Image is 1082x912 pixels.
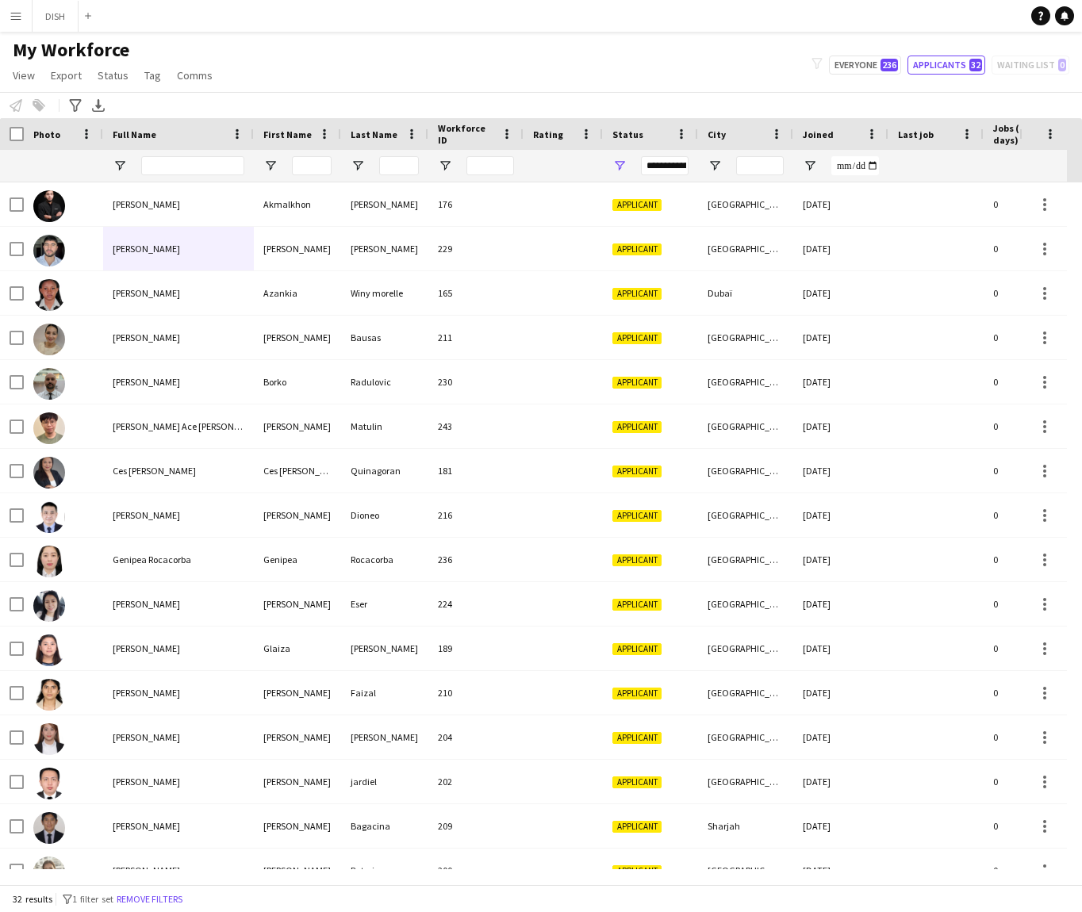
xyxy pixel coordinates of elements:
div: [GEOGRAPHIC_DATA] [698,227,793,270]
span: View [13,68,35,82]
span: Genipea Rocacorba [113,554,191,565]
div: [GEOGRAPHIC_DATA] [698,715,793,759]
input: Last Name Filter Input [379,156,419,175]
div: [PERSON_NAME] [254,227,341,270]
img: joey jardiel [33,768,65,799]
div: [GEOGRAPHIC_DATA] [698,538,793,581]
div: Akmalkhon [254,182,341,226]
span: Applicant [612,643,662,655]
div: [GEOGRAPHIC_DATA] [698,404,793,448]
input: City Filter Input [736,156,784,175]
div: [GEOGRAPHIC_DATA] [698,449,793,492]
div: [PERSON_NAME] [254,671,341,715]
div: [DATE] [793,360,888,404]
div: 165 [428,271,524,315]
div: [DATE] [793,493,888,537]
span: First Name [263,128,312,140]
div: 216 [428,493,524,537]
div: Dioneo [341,493,428,537]
span: Status [98,68,129,82]
div: [GEOGRAPHIC_DATA] [698,760,793,803]
div: Borko [254,360,341,404]
div: [PERSON_NAME] [254,849,341,892]
div: [GEOGRAPHIC_DATA] [698,849,793,892]
span: [PERSON_NAME] [113,687,180,699]
img: Andres Riaño [33,235,65,266]
span: Applicant [612,199,662,211]
span: Ces [PERSON_NAME] [113,465,196,477]
span: [PERSON_NAME] [113,287,180,299]
a: Export [44,65,88,86]
div: [DATE] [793,671,888,715]
span: Applicant [612,688,662,699]
div: [GEOGRAPHIC_DATA] [698,582,793,626]
div: [PERSON_NAME] [341,627,428,670]
div: 211 [428,316,524,359]
img: Hanna Faizal [33,679,65,711]
img: Glaiza Mendoza [33,634,65,666]
button: Open Filter Menu [612,159,627,173]
span: Applicant [612,421,662,433]
button: Open Filter Menu [438,159,452,173]
img: Akmalkhon Rashidkhonov [33,190,65,222]
div: 176 [428,182,524,226]
div: [GEOGRAPHIC_DATA] [698,627,793,670]
div: jardiel [341,760,428,803]
div: [PERSON_NAME] [254,715,341,759]
span: Last job [898,128,934,140]
span: Applicant [612,510,662,522]
div: [DATE] [793,227,888,270]
div: [PERSON_NAME] [341,182,428,226]
div: [GEOGRAPHIC_DATA] [698,182,793,226]
div: [GEOGRAPHIC_DATA] [698,671,793,715]
span: Applicant [612,732,662,744]
div: [PERSON_NAME] [254,804,341,848]
div: [PERSON_NAME] [254,760,341,803]
div: [DATE] [793,182,888,226]
span: 236 [881,59,898,71]
span: Applicant [612,466,662,477]
div: [PERSON_NAME] [341,227,428,270]
button: Open Filter Menu [708,159,722,173]
div: Genipea [254,538,341,581]
div: 209 [428,804,524,848]
span: Tag [144,68,161,82]
div: Bagacina [341,804,428,848]
span: Workforce ID [438,122,495,146]
button: Open Filter Menu [263,159,278,173]
span: [PERSON_NAME] [113,642,180,654]
button: Applicants32 [907,56,985,75]
div: [GEOGRAPHIC_DATA] [698,360,793,404]
span: Last Name [351,128,397,140]
div: 224 [428,582,524,626]
div: Dubaï [698,271,793,315]
span: Applicant [612,288,662,300]
span: [PERSON_NAME] [113,509,180,521]
button: Everyone236 [829,56,901,75]
img: Ces Angelica Quinagoran [33,457,65,489]
span: [PERSON_NAME] Ace [PERSON_NAME] [113,420,266,432]
div: [DATE] [793,715,888,759]
div: Betorin [341,849,428,892]
div: 243 [428,404,524,448]
a: View [6,65,41,86]
div: [PERSON_NAME] [254,582,341,626]
div: Eser [341,582,428,626]
div: 181 [428,449,524,492]
div: Faizal [341,671,428,715]
span: Applicant [612,377,662,389]
img: Borko Radulovic [33,368,65,400]
div: Sharjah [698,804,793,848]
div: [PERSON_NAME] [254,404,341,448]
div: [DATE] [793,582,888,626]
span: 1 filter set [72,893,113,905]
button: Open Filter Menu [113,159,127,173]
div: [DATE] [793,271,888,315]
img: Gina Eser [33,590,65,622]
span: [PERSON_NAME] [113,376,180,388]
img: Azankia Winy morelle [33,279,65,311]
span: [PERSON_NAME] [113,198,180,210]
span: Applicant [612,243,662,255]
a: Tag [138,65,167,86]
span: [PERSON_NAME] [113,598,180,610]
